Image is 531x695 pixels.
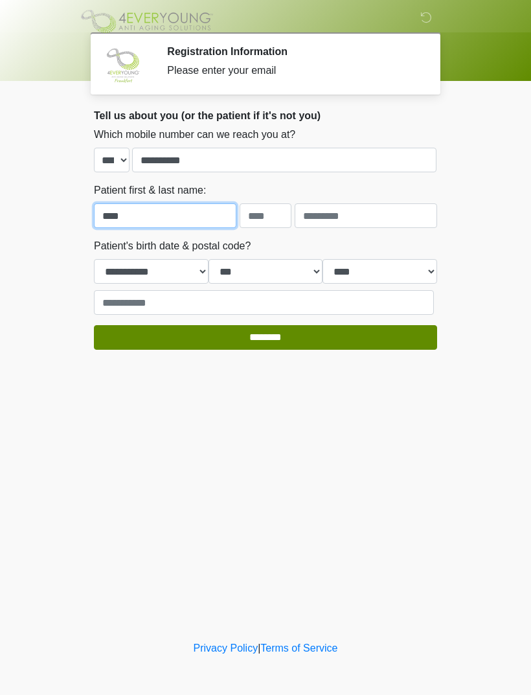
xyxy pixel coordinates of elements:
label: Patient's birth date & postal code? [94,238,251,254]
label: Patient first & last name: [94,183,206,198]
img: 4Ever Young Frankfort Logo [81,10,213,33]
a: | [258,643,260,654]
a: Privacy Policy [194,643,258,654]
label: Which mobile number can we reach you at? [94,127,295,142]
h2: Registration Information [167,45,418,58]
h2: Tell us about you (or the patient if it's not you) [94,109,437,122]
a: Terms of Service [260,643,337,654]
img: Agent Avatar [104,45,142,84]
div: Please enter your email [167,63,418,78]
